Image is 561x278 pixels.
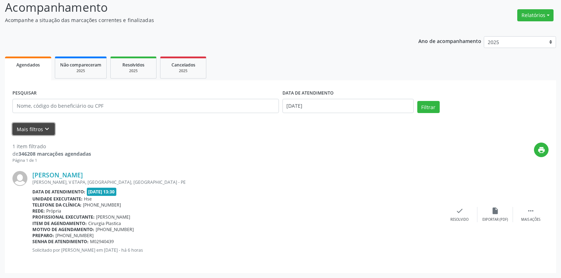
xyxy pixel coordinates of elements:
[5,16,391,24] p: Acompanhe a situação das marcações correntes e finalizadas
[12,171,27,186] img: img
[534,143,549,157] button: print
[96,214,130,220] span: [PERSON_NAME]
[18,150,91,157] strong: 346208 marcações agendadas
[46,208,61,214] span: Própria
[55,232,94,239] span: [PHONE_NUMBER]
[32,220,87,226] b: Item de agendamento:
[521,217,540,222] div: Mais ações
[12,123,55,135] button: Mais filtroskeyboard_arrow_down
[527,207,535,215] i: 
[84,196,92,202] span: Hse
[60,68,101,74] div: 2025
[32,179,442,185] div: [PERSON_NAME], V ETAPA, [GEOGRAPHIC_DATA], [GEOGRAPHIC_DATA] - PE
[456,207,464,215] i: check
[87,188,117,196] span: [DATE] 13:30
[32,202,81,208] b: Telefone da clínica:
[12,88,37,99] label: PESQUISAR
[90,239,114,245] span: M02940439
[83,202,121,208] span: [PHONE_NUMBER]
[491,207,499,215] i: insert_drive_file
[32,232,54,239] b: Preparo:
[32,171,83,179] a: [PERSON_NAME]
[417,101,440,113] button: Filtrar
[12,150,91,157] div: de
[116,68,151,74] div: 2025
[12,143,91,150] div: 1 item filtrado
[450,217,469,222] div: Resolvido
[32,239,89,245] b: Senha de atendimento:
[517,9,554,21] button: Relatórios
[16,62,40,68] span: Agendados
[165,68,201,74] div: 2025
[32,196,83,202] b: Unidade executante:
[282,88,334,99] label: DATA DE ATENDIMENTO
[32,226,94,232] b: Motivo de agendamento:
[171,62,195,68] span: Cancelados
[538,146,545,154] i: print
[12,157,91,164] div: Página 1 de 1
[282,99,414,113] input: Selecione um intervalo
[32,208,45,214] b: Rede:
[43,125,51,133] i: keyboard_arrow_down
[418,36,481,45] p: Ano de acompanhamento
[32,214,95,220] b: Profissional executante:
[32,189,85,195] b: Data de atendimento:
[88,220,121,226] span: Cirurgia Plastica
[482,217,508,222] div: Exportar (PDF)
[32,247,442,253] p: Solicitado por [PERSON_NAME] em [DATE] - há 6 horas
[96,226,134,232] span: [PHONE_NUMBER]
[122,62,144,68] span: Resolvidos
[60,62,101,68] span: Não compareceram
[12,99,279,113] input: Nome, código do beneficiário ou CPF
